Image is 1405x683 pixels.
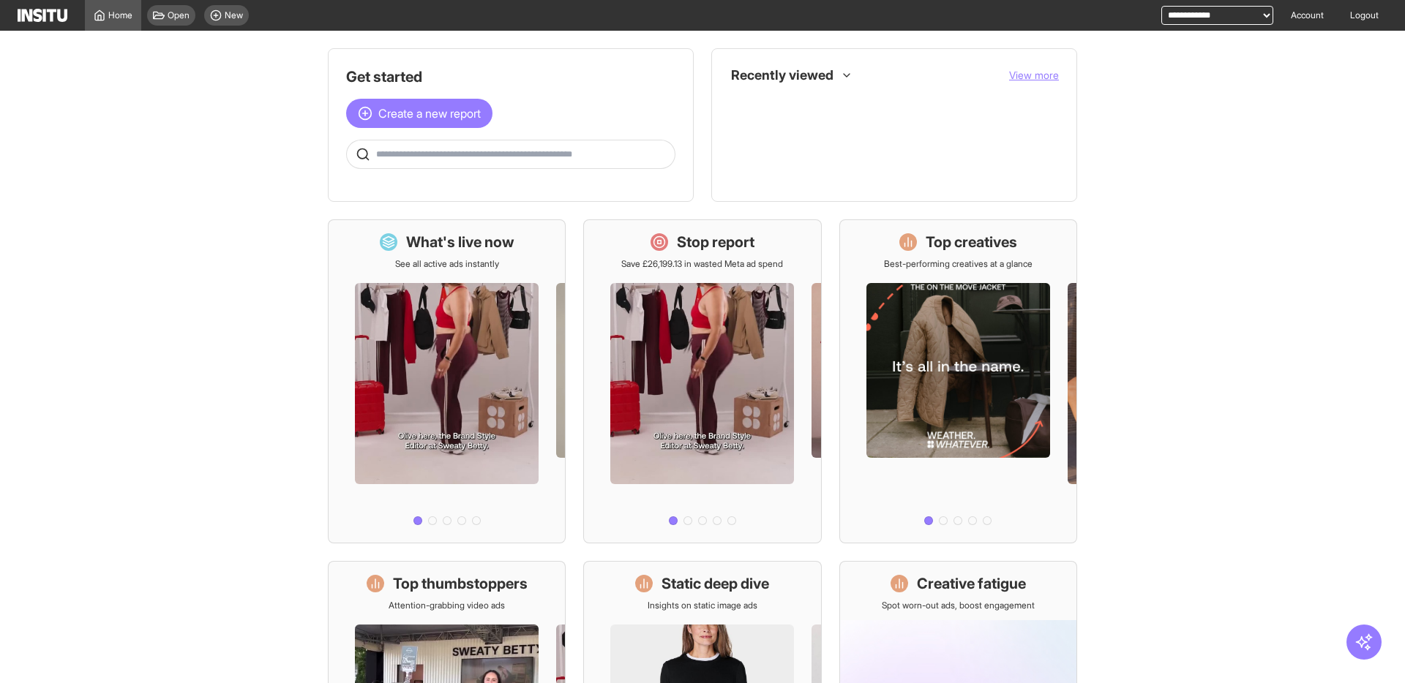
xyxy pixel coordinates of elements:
span: Open [168,10,190,21]
h1: Top thumbstoppers [393,573,528,594]
p: Attention-grabbing video ads [389,600,505,611]
span: View more [1009,69,1059,81]
span: Home [108,10,132,21]
p: Best-performing creatives at a glance [884,258,1033,270]
p: Insights on static image ads [648,600,757,611]
a: Top creativesBest-performing creatives at a glance [839,219,1077,543]
img: Logo [18,9,67,22]
a: What's live nowSee all active ads instantly [328,219,566,543]
h1: Get started [346,67,675,87]
p: See all active ads instantly [395,258,499,270]
h1: Top creatives [926,232,1017,252]
a: Stop reportSave £26,199.13 in wasted Meta ad spend [583,219,821,543]
h1: Stop report [677,232,754,252]
p: Save £26,199.13 in wasted Meta ad spend [621,258,783,270]
span: Create a new report [378,105,481,122]
button: Create a new report [346,99,492,128]
span: New [225,10,243,21]
h1: What's live now [406,232,514,252]
h1: Static deep dive [662,573,769,594]
button: View more [1009,68,1059,83]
